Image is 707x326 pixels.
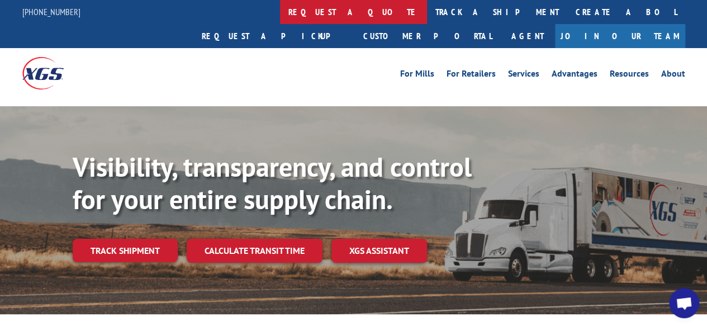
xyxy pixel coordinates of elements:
a: XGS ASSISTANT [331,239,427,263]
a: Customer Portal [355,24,500,48]
div: Open chat [669,288,699,318]
a: For Retailers [447,69,496,82]
a: Agent [500,24,555,48]
a: Request a pickup [193,24,355,48]
a: Calculate transit time [187,239,322,263]
a: [PHONE_NUMBER] [22,6,80,17]
a: About [661,69,685,82]
a: Services [508,69,539,82]
a: For Mills [400,69,434,82]
a: Track shipment [73,239,178,262]
b: Visibility, transparency, and control for your entire supply chain. [73,149,472,216]
a: Resources [610,69,649,82]
a: Advantages [552,69,597,82]
a: Join Our Team [555,24,685,48]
